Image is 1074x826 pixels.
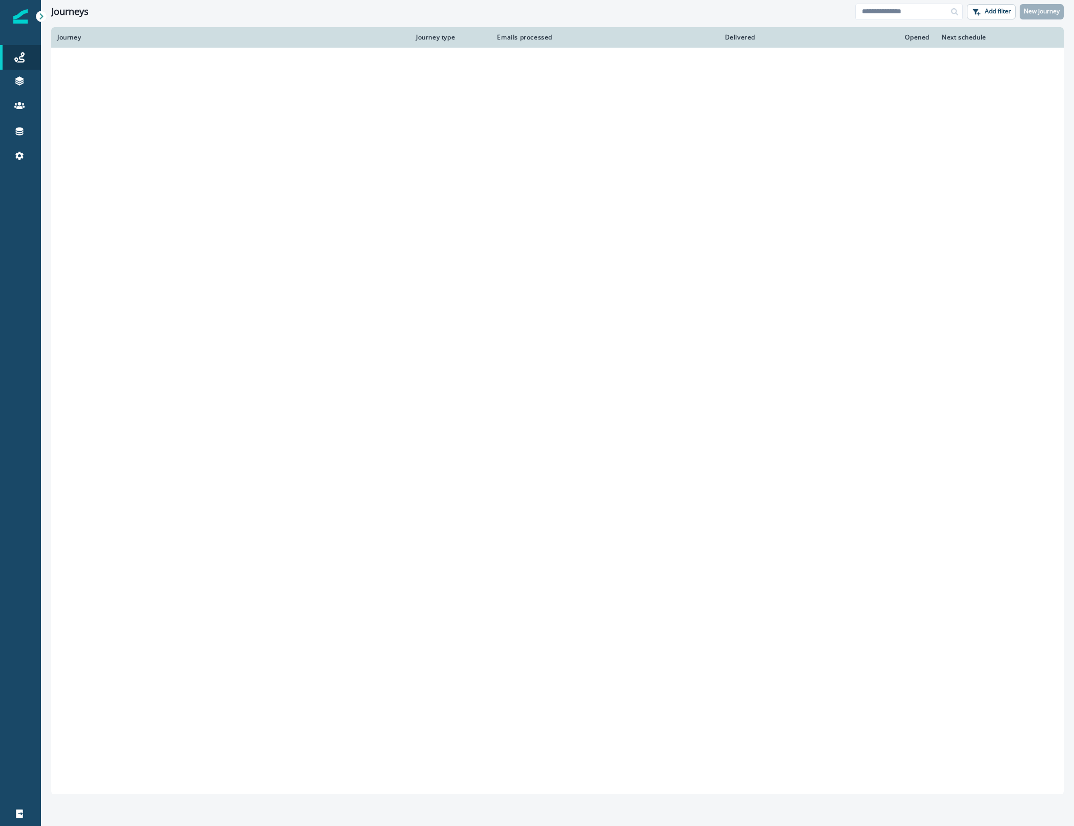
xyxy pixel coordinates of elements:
[985,8,1011,15] p: Add filter
[51,6,89,17] h1: Journeys
[967,4,1016,19] button: Add filter
[565,33,755,42] div: Delivered
[13,9,28,24] img: Inflection
[416,33,481,42] div: Journey type
[57,33,404,42] div: Journey
[942,33,1032,42] div: Next schedule
[493,33,552,42] div: Emails processed
[768,33,930,42] div: Opened
[1024,8,1060,15] p: New journey
[1020,4,1064,19] button: New journey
